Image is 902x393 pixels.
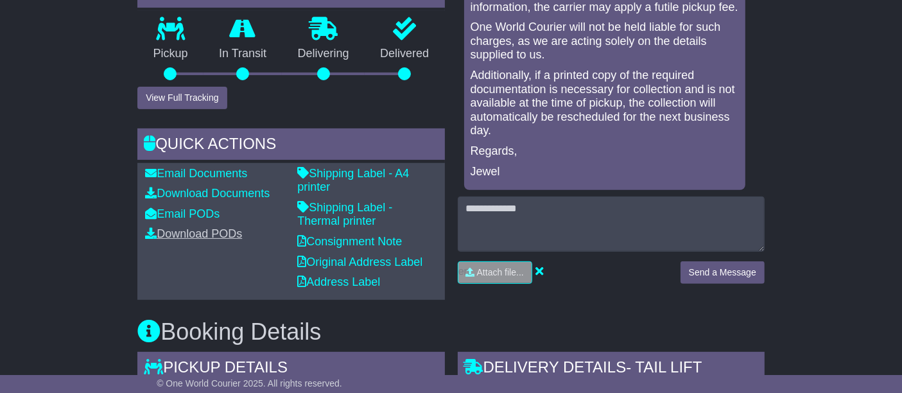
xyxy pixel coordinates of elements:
[145,227,242,240] a: Download PODs
[471,144,739,159] p: Regards,
[297,167,409,194] a: Shipping Label - A4 printer
[145,187,270,200] a: Download Documents
[145,167,247,180] a: Email Documents
[137,319,765,345] h3: Booking Details
[626,358,702,376] span: - Tail Lift
[157,378,342,389] span: © One World Courier 2025. All rights reserved.
[297,256,422,268] a: Original Address Label
[365,47,445,61] p: Delivered
[137,352,444,387] div: Pickup Details
[297,235,402,248] a: Consignment Note
[471,165,739,179] p: Jewel
[282,47,365,61] p: Delivering
[458,352,765,387] div: Delivery Details
[297,201,392,228] a: Shipping Label - Thermal printer
[145,207,220,220] a: Email PODs
[137,87,227,109] button: View Full Tracking
[204,47,282,61] p: In Transit
[137,128,444,163] div: Quick Actions
[297,275,380,288] a: Address Label
[137,47,204,61] p: Pickup
[681,261,765,284] button: Send a Message
[471,21,739,62] p: One World Courier will not be held liable for such charges, as we are acting solely on the detail...
[471,69,739,138] p: Additionally, if a printed copy of the required documentation is necessary for collection and is ...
